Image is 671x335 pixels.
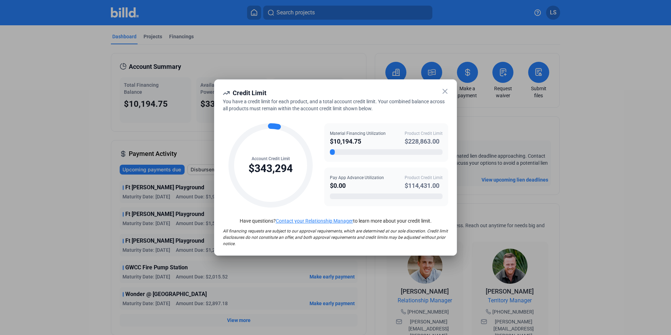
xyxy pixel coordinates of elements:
div: $10,194.75 [330,137,386,146]
span: You have a credit limit for each product, and a total account credit limit. Your combined balance... [223,99,445,111]
div: Material Financing Utilization [330,130,386,137]
span: Have questions? to learn more about your credit limit. [240,218,432,224]
div: $0.00 [330,181,384,191]
div: $228,863.00 [405,137,443,146]
span: Credit Limit [233,89,266,97]
div: $114,431.00 [405,181,443,191]
div: Product Credit Limit [405,175,443,181]
span: All financing requests are subject to our approval requirements, which are determined at our sole... [223,229,448,246]
div: Account Credit Limit [248,156,293,162]
div: Pay App Advance Utilization [330,175,384,181]
div: Product Credit Limit [405,130,443,137]
a: Contact your Relationship Manager [276,218,353,224]
div: $343,294 [248,162,293,175]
